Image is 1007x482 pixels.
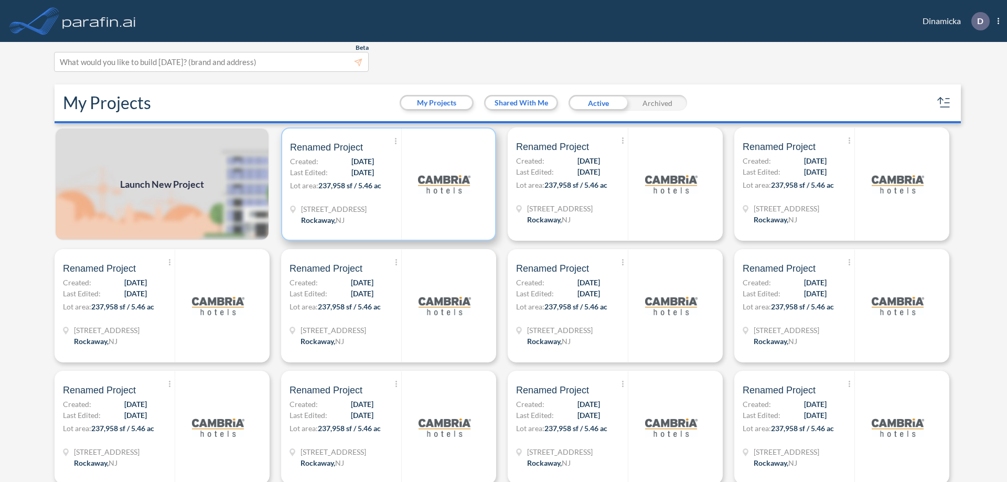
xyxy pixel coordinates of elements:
[743,262,816,275] span: Renamed Project
[516,424,544,433] span: Lot area:
[351,410,373,421] span: [DATE]
[743,399,771,410] span: Created:
[577,166,600,177] span: [DATE]
[74,325,140,336] span: 321 Mt Hope Ave
[907,12,999,30] div: Dinamicka
[804,155,827,166] span: [DATE]
[63,410,101,421] span: Last Edited:
[301,215,345,226] div: Rockaway, NJ
[335,458,344,467] span: NJ
[788,458,797,467] span: NJ
[63,288,101,299] span: Last Edited:
[628,95,687,111] div: Archived
[743,277,771,288] span: Created:
[527,337,562,346] span: Rockaway ,
[63,399,91,410] span: Created:
[318,424,381,433] span: 237,958 sf / 5.46 ac
[351,156,374,167] span: [DATE]
[418,158,470,210] img: logo
[124,288,147,299] span: [DATE]
[577,288,600,299] span: [DATE]
[516,288,554,299] span: Last Edited:
[743,166,780,177] span: Last Edited:
[516,155,544,166] span: Created:
[516,166,554,177] span: Last Edited:
[124,399,147,410] span: [DATE]
[804,166,827,177] span: [DATE]
[301,325,366,336] span: 321 Mt Hope Ave
[516,384,589,397] span: Renamed Project
[804,410,827,421] span: [DATE]
[356,44,369,52] span: Beta
[60,10,138,31] img: logo
[290,410,327,421] span: Last Edited:
[577,155,600,166] span: [DATE]
[577,410,600,421] span: [DATE]
[804,399,827,410] span: [DATE]
[516,180,544,189] span: Lot area:
[120,177,204,191] span: Launch New Project
[544,424,607,433] span: 237,958 sf / 5.46 ac
[544,302,607,311] span: 237,958 sf / 5.46 ac
[91,302,154,311] span: 237,958 sf / 5.46 ac
[290,156,318,167] span: Created:
[301,458,335,467] span: Rockaway ,
[872,158,924,210] img: logo
[872,280,924,332] img: logo
[91,424,154,433] span: 237,958 sf / 5.46 ac
[743,384,816,397] span: Renamed Project
[743,424,771,433] span: Lot area:
[527,336,571,347] div: Rockaway, NJ
[351,288,373,299] span: [DATE]
[63,277,91,288] span: Created:
[74,457,117,468] div: Rockaway, NJ
[527,458,562,467] span: Rockaway ,
[743,288,780,299] span: Last Edited:
[351,399,373,410] span: [DATE]
[645,401,698,454] img: logo
[335,337,344,346] span: NJ
[290,277,318,288] span: Created:
[290,384,362,397] span: Renamed Project
[527,325,593,336] span: 321 Mt Hope Ave
[63,262,136,275] span: Renamed Project
[527,446,593,457] span: 321 Mt Hope Ave
[318,181,381,190] span: 237,958 sf / 5.46 ac
[74,336,117,347] div: Rockaway, NJ
[516,399,544,410] span: Created:
[754,337,788,346] span: Rockaway ,
[569,95,628,111] div: Active
[318,302,381,311] span: 237,958 sf / 5.46 ac
[301,216,336,224] span: Rockaway ,
[754,214,797,225] div: Rockaway, NJ
[577,277,600,288] span: [DATE]
[290,302,318,311] span: Lot area:
[290,181,318,190] span: Lot area:
[544,180,607,189] span: 237,958 sf / 5.46 ac
[527,214,571,225] div: Rockaway, NJ
[804,277,827,288] span: [DATE]
[527,203,593,214] span: 321 Mt Hope Ave
[754,336,797,347] div: Rockaway, NJ
[754,458,788,467] span: Rockaway ,
[192,280,244,332] img: logo
[771,180,834,189] span: 237,958 sf / 5.46 ac
[788,337,797,346] span: NJ
[55,127,270,241] a: Launch New Project
[290,141,363,154] span: Renamed Project
[771,424,834,433] span: 237,958 sf / 5.46 ac
[301,337,335,346] span: Rockaway ,
[872,401,924,454] img: logo
[562,337,571,346] span: NJ
[527,457,571,468] div: Rockaway, NJ
[63,93,151,113] h2: My Projects
[743,141,816,153] span: Renamed Project
[516,302,544,311] span: Lot area:
[124,277,147,288] span: [DATE]
[74,337,109,346] span: Rockaway ,
[516,410,554,421] span: Last Edited:
[562,215,571,224] span: NJ
[419,401,471,454] img: logo
[74,446,140,457] span: 321 Mt Hope Ave
[301,203,367,215] span: 321 Mt Hope Ave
